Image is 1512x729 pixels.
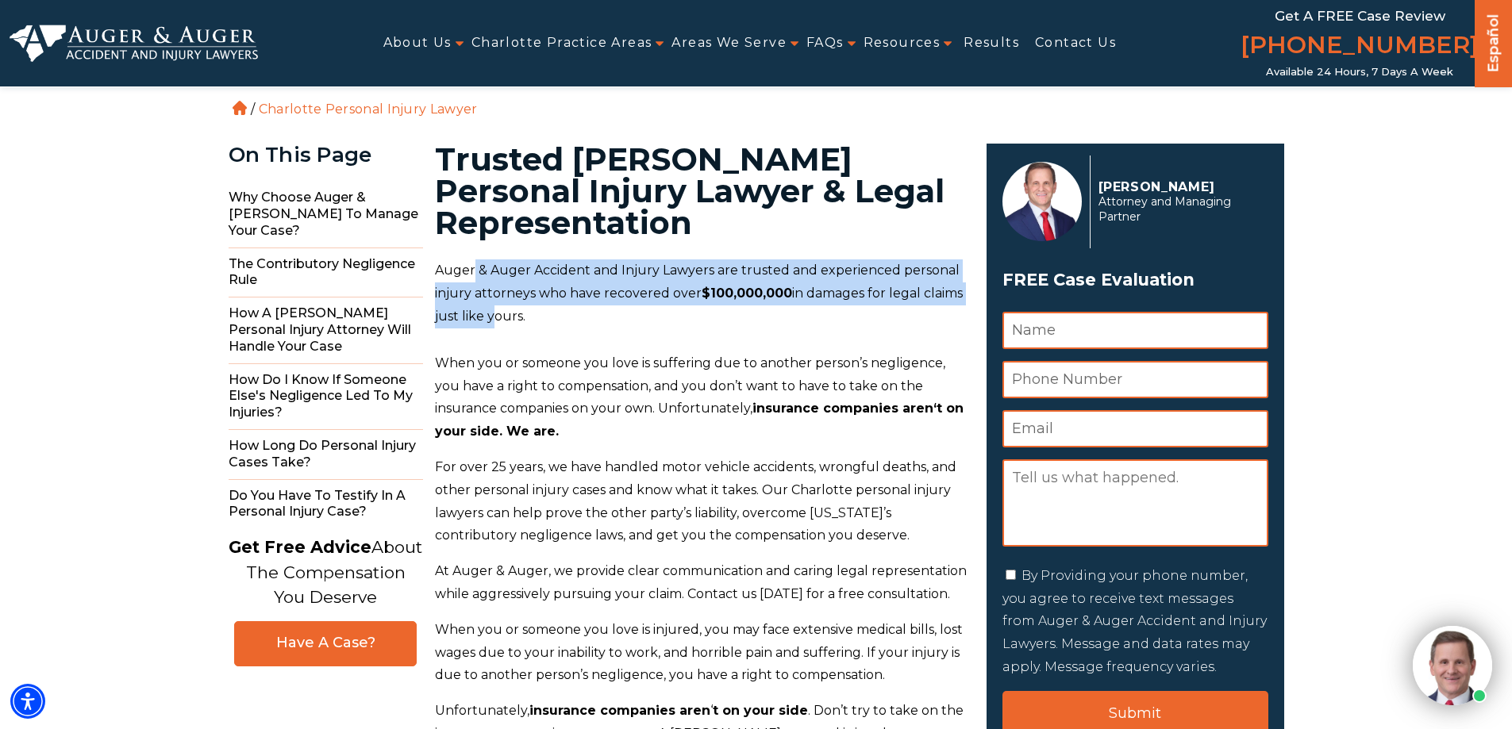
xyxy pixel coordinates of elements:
p: [PERSON_NAME] [1098,179,1260,194]
input: Phone Number [1002,361,1268,398]
h1: Trusted [PERSON_NAME] Personal Injury Lawyer & Legal Representation [435,144,968,239]
a: [PHONE_NUMBER] [1241,28,1479,66]
a: Contact Us [1035,25,1116,61]
p: When you or someone you love is suffering due to another person’s negligence, you have a right to... [435,352,968,443]
span: Attorney and Managing Partner [1098,194,1260,224]
span: The Contributory Negligence Rule [229,248,423,298]
p: Auger & Auger Accident and Injury Lawyers are trusted and experienced personal injury attorneys w... [435,259,968,328]
div: Accessibility Menu [10,684,45,719]
span: Get a FREE Case Review [1275,8,1445,24]
span: Do You Have to Testify in a Personal Injury Case? [229,480,423,529]
span: How Long do Personal Injury Cases Take? [229,430,423,480]
p: When you or someone you love is injured, you may face extensive medical bills, lost wages due to ... [435,619,968,687]
p: For over 25 years, we have handled motor vehicle accidents, wrongful deaths, and other personal i... [435,456,968,547]
strong: insurance companies aren [529,703,710,718]
a: FAQs [806,25,844,61]
span: FREE Case Evaluation [1002,265,1268,295]
a: Resources [864,25,941,61]
a: Charlotte Practice Areas [471,25,652,61]
input: Name [1002,312,1268,349]
a: About Us [383,25,452,61]
a: Home [233,101,247,115]
span: Available 24 Hours, 7 Days a Week [1266,66,1453,79]
input: Email [1002,410,1268,447]
img: Intaker widget Avatar [1413,626,1492,705]
label: By Providing your phone number, you agree to receive text messages from Auger & Auger Accident an... [1002,568,1267,674]
span: How a [PERSON_NAME] Personal Injury Attorney Will Handle Your Case [229,297,423,363]
img: Auger & Auger Accident and Injury Lawyers Logo [10,25,258,63]
li: Charlotte Personal Injury Lawyer [255,102,482,117]
strong: $100,000,000 [702,286,792,301]
img: Herbert Auger [1002,162,1082,241]
p: At Auger & Auger, we provide clear communication and caring legal representation while aggressive... [435,560,968,606]
a: Areas We Serve [671,25,787,61]
a: Results [964,25,1019,61]
a: Have A Case? [234,621,417,666]
span: Why Choose Auger & [PERSON_NAME] to Manage Your Case? [229,182,423,247]
div: On This Page [229,144,423,167]
p: About The Compensation You Deserve [229,535,422,610]
strong: Get Free Advice [229,537,371,557]
span: How do I Know if Someone Else's Negligence Led to My Injuries? [229,364,423,430]
span: Have A Case? [251,634,400,652]
strong: t on your side [713,703,808,718]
